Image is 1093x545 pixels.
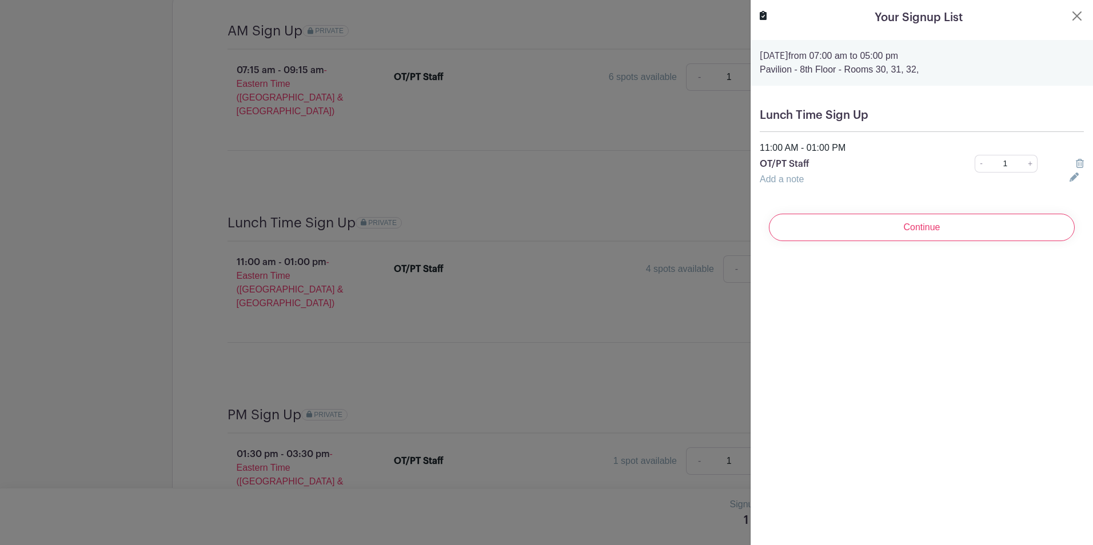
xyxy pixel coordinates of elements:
p: OT/PT Staff [760,157,943,171]
a: - [975,155,987,173]
p: Pavilion - 8th Floor - Rooms 30, 31, 32, [760,63,1084,77]
button: Close [1070,9,1084,23]
h5: Your Signup List [875,9,963,26]
p: from 07:00 am to 05:00 pm [760,49,1084,63]
div: 11:00 AM - 01:00 PM [753,141,1091,155]
strong: [DATE] [760,51,788,61]
input: Continue [769,214,1075,241]
h5: Lunch Time Sign Up [760,109,1084,122]
a: Add a note [760,174,804,184]
a: + [1023,155,1038,173]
